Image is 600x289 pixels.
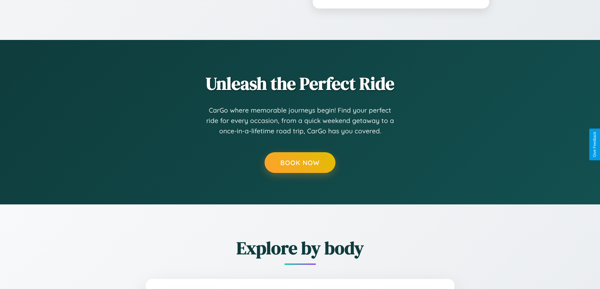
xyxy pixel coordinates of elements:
[206,105,395,136] p: CarGo where memorable journeys begin! Find your perfect ride for every occasion, from a quick wee...
[111,71,489,96] h2: Unleash the Perfect Ride
[592,132,597,157] div: Give Feedback
[111,236,489,260] h2: Explore by body
[265,152,335,173] button: Book Now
